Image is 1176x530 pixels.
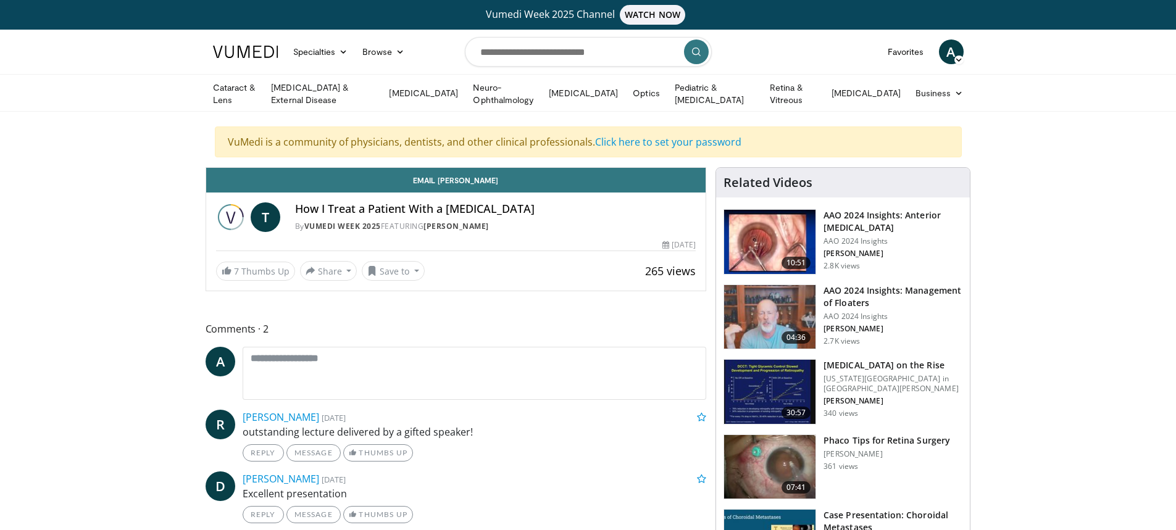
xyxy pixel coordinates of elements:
div: VuMedi is a community of physicians, dentists, and other clinical professionals. [215,126,962,157]
div: [DATE] [662,239,696,251]
small: [DATE] [322,412,346,423]
span: 265 views [645,263,696,278]
a: A [939,39,964,64]
p: [PERSON_NAME] [824,396,962,406]
a: Reply [243,444,284,462]
span: 07:41 [782,481,811,494]
a: Vumedi Week 2025 [304,221,381,231]
a: [MEDICAL_DATA] & External Disease [264,81,382,106]
img: VuMedi Logo [213,46,278,58]
div: By FEATURING [295,221,696,232]
a: Message [286,444,341,462]
a: 07:41 Phaco Tips for Retina Surgery [PERSON_NAME] 361 views [724,434,962,500]
small: [DATE] [322,474,346,485]
img: 2b0bc81e-4ab6-4ab1-8b29-1f6153f15110.150x105_q85_crop-smart_upscale.jpg [724,435,815,499]
span: 10:51 [782,257,811,269]
a: [PERSON_NAME] [423,221,489,231]
h3: [MEDICAL_DATA] on the Rise [824,359,962,371]
a: Neuro-Ophthalmology [465,81,541,106]
a: T [251,202,280,232]
p: 340 views [824,408,858,418]
a: R [206,410,235,439]
a: Pediatric & [MEDICAL_DATA] [667,81,762,106]
span: Comments 2 [206,321,707,337]
a: 7 Thumbs Up [216,262,295,281]
p: [PERSON_NAME] [824,449,950,459]
a: A [206,347,235,376]
a: Vumedi Week 2025 ChannelWATCH NOW [215,5,962,25]
h4: Related Videos [724,175,812,190]
a: Thumbs Up [343,444,413,462]
button: Save to [362,261,425,281]
span: WATCH NOW [620,5,685,25]
p: 361 views [824,462,858,471]
a: Reply [243,506,284,523]
a: Optics [625,81,667,106]
a: Browse [355,39,412,64]
p: outstanding lecture delivered by a gifted speaker! [243,424,707,439]
h3: AAO 2024 Insights: Anterior [MEDICAL_DATA] [824,209,962,234]
img: 4ce8c11a-29c2-4c44-a801-4e6d49003971.150x105_q85_crop-smart_upscale.jpg [724,360,815,424]
h3: Phaco Tips for Retina Surgery [824,434,950,447]
a: Email [PERSON_NAME] [206,168,706,193]
span: 04:36 [782,331,811,344]
p: AAO 2024 Insights [824,236,962,246]
a: Business [908,81,971,106]
p: [PERSON_NAME] [824,324,962,334]
h4: How I Treat a Patient With a [MEDICAL_DATA] [295,202,696,216]
h3: AAO 2024 Insights: Management of Floaters [824,284,962,309]
a: [MEDICAL_DATA] [824,81,908,106]
a: Message [286,506,341,523]
img: fd942f01-32bb-45af-b226-b96b538a46e6.150x105_q85_crop-smart_upscale.jpg [724,210,815,274]
a: D [206,471,235,501]
p: [PERSON_NAME] [824,249,962,259]
a: Specialties [286,39,356,64]
button: Share [300,261,357,281]
a: Retina & Vitreous [762,81,824,106]
img: Vumedi Week 2025 [216,202,246,232]
a: [MEDICAL_DATA] [541,81,625,106]
p: [US_STATE][GEOGRAPHIC_DATA] in [GEOGRAPHIC_DATA][PERSON_NAME] [824,374,962,394]
a: Thumbs Up [343,506,413,523]
a: 30:57 [MEDICAL_DATA] on the Rise [US_STATE][GEOGRAPHIC_DATA] in [GEOGRAPHIC_DATA][PERSON_NAME] [P... [724,359,962,424]
p: Excellent presentation [243,486,707,501]
p: 2.8K views [824,261,860,271]
input: Search topics, interventions [465,37,712,67]
a: [PERSON_NAME] [243,472,319,486]
a: [PERSON_NAME] [243,410,319,424]
a: Cataract & Lens [206,81,264,106]
a: 04:36 AAO 2024 Insights: Management of Floaters AAO 2024 Insights [PERSON_NAME] 2.7K views [724,284,962,350]
a: 10:51 AAO 2024 Insights: Anterior [MEDICAL_DATA] AAO 2024 Insights [PERSON_NAME] 2.8K views [724,209,962,275]
span: 7 [234,265,239,277]
a: [MEDICAL_DATA] [382,81,465,106]
p: 2.7K views [824,336,860,346]
img: 8e655e61-78ac-4b3e-a4e7-f43113671c25.150x105_q85_crop-smart_upscale.jpg [724,285,815,349]
a: Favorites [880,39,932,64]
a: Click here to set your password [595,135,741,149]
p: AAO 2024 Insights [824,312,962,321]
span: 30:57 [782,407,811,419]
